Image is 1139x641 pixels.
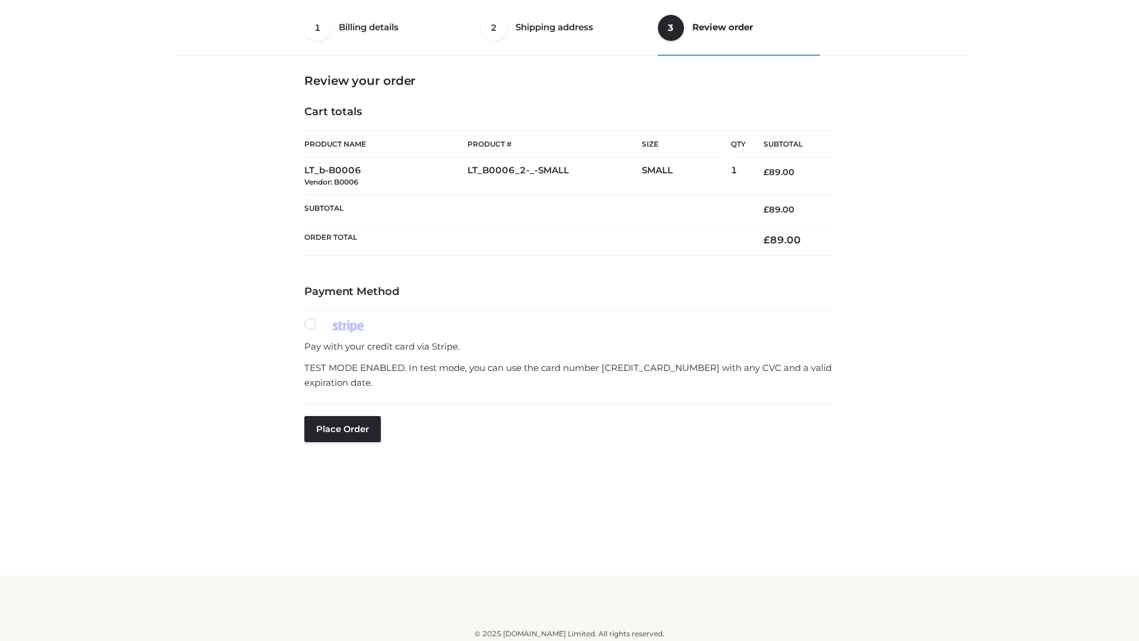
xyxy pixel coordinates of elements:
[304,131,467,158] th: Product Name
[304,285,835,299] h4: Payment Method
[304,177,358,186] small: Vendor: B0006
[176,628,963,640] div: © 2025 [DOMAIN_NAME] Limited. All rights reserved.
[763,167,794,177] bdi: 89.00
[763,204,794,215] bdi: 89.00
[763,234,801,246] bdi: 89.00
[763,234,770,246] span: £
[304,74,835,88] h3: Review your order
[304,360,835,391] p: TEST MODE ENABLED. In test mode, you can use the card number [CREDIT_CARD_NUMBER] with any CVC an...
[731,131,746,158] th: Qty
[304,158,467,195] td: LT_b-B0006
[763,167,769,177] span: £
[304,195,746,224] th: Subtotal
[304,416,381,442] button: Place order
[304,106,835,119] h4: Cart totals
[304,224,746,256] th: Order Total
[642,158,731,195] td: SMALL
[731,158,746,195] td: 1
[746,131,835,158] th: Subtotal
[304,339,835,354] p: Pay with your credit card via Stripe.
[763,204,769,215] span: £
[467,131,642,158] th: Product #
[467,158,642,195] td: LT_B0006_2-_-SMALL
[642,131,725,158] th: Size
